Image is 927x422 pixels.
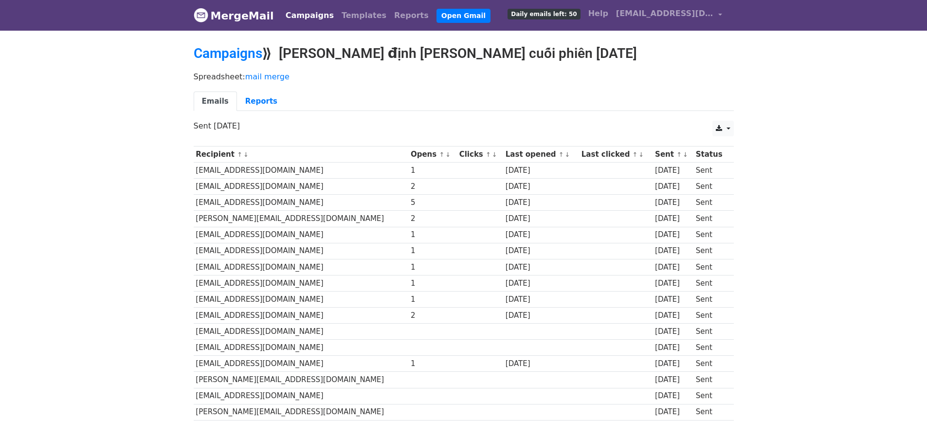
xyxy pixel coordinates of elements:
[584,4,612,23] a: Help
[655,213,691,224] div: [DATE]
[436,9,491,23] a: Open Gmail
[653,147,693,163] th: Sent
[411,262,454,273] div: 1
[693,324,728,340] td: Sent
[693,356,728,372] td: Sent
[506,229,577,240] div: [DATE]
[194,388,409,404] td: [EMAIL_ADDRESS][DOMAIN_NAME]
[492,151,497,158] a: ↓
[411,358,454,369] div: 1
[506,181,577,192] div: [DATE]
[411,181,454,192] div: 2
[693,227,728,243] td: Sent
[194,8,208,22] img: MergeMail logo
[457,147,503,163] th: Clicks
[693,259,728,275] td: Sent
[194,356,409,372] td: [EMAIL_ADDRESS][DOMAIN_NAME]
[194,72,734,82] p: Spreadsheet:
[194,243,409,259] td: [EMAIL_ADDRESS][DOMAIN_NAME]
[439,151,444,158] a: ↑
[237,92,286,111] a: Reports
[655,358,691,369] div: [DATE]
[503,147,579,163] th: Last opened
[676,151,682,158] a: ↑
[655,278,691,289] div: [DATE]
[506,197,577,208] div: [DATE]
[390,6,433,25] a: Reports
[506,262,577,273] div: [DATE]
[411,213,454,224] div: 2
[693,308,728,324] td: Sent
[693,372,728,388] td: Sent
[194,340,409,356] td: [EMAIL_ADDRESS][DOMAIN_NAME]
[411,278,454,289] div: 1
[194,45,262,61] a: Campaigns
[693,388,728,404] td: Sent
[411,197,454,208] div: 5
[411,245,454,257] div: 1
[243,151,249,158] a: ↓
[579,147,653,163] th: Last clicked
[486,151,491,158] a: ↑
[655,229,691,240] div: [DATE]
[693,340,728,356] td: Sent
[693,211,728,227] td: Sent
[411,165,454,176] div: 1
[616,8,713,19] span: [EMAIL_ADDRESS][DOMAIN_NAME]
[194,121,734,131] p: Sent [DATE]
[506,245,577,257] div: [DATE]
[693,195,728,211] td: Sent
[194,163,409,179] td: [EMAIL_ADDRESS][DOMAIN_NAME]
[655,165,691,176] div: [DATE]
[683,151,688,158] a: ↓
[655,310,691,321] div: [DATE]
[655,181,691,192] div: [DATE]
[194,195,409,211] td: [EMAIL_ADDRESS][DOMAIN_NAME]
[194,291,409,307] td: [EMAIL_ADDRESS][DOMAIN_NAME]
[194,275,409,291] td: [EMAIL_ADDRESS][DOMAIN_NAME]
[194,308,409,324] td: [EMAIL_ADDRESS][DOMAIN_NAME]
[338,6,390,25] a: Templates
[655,326,691,337] div: [DATE]
[693,404,728,420] td: Sent
[655,390,691,402] div: [DATE]
[559,151,564,158] a: ↑
[411,229,454,240] div: 1
[612,4,726,27] a: [EMAIL_ADDRESS][DOMAIN_NAME]
[194,372,409,388] td: [PERSON_NAME][EMAIL_ADDRESS][DOMAIN_NAME]
[655,406,691,418] div: [DATE]
[411,310,454,321] div: 2
[655,342,691,353] div: [DATE]
[655,374,691,385] div: [DATE]
[506,165,577,176] div: [DATE]
[237,151,242,158] a: ↑
[506,358,577,369] div: [DATE]
[693,163,728,179] td: Sent
[506,294,577,305] div: [DATE]
[655,294,691,305] div: [DATE]
[693,275,728,291] td: Sent
[194,5,274,26] a: MergeMail
[194,404,409,420] td: [PERSON_NAME][EMAIL_ADDRESS][DOMAIN_NAME]
[633,151,638,158] a: ↑
[506,213,577,224] div: [DATE]
[655,262,691,273] div: [DATE]
[194,227,409,243] td: [EMAIL_ADDRESS][DOMAIN_NAME]
[411,294,454,305] div: 1
[506,310,577,321] div: [DATE]
[655,245,691,257] div: [DATE]
[693,291,728,307] td: Sent
[282,6,338,25] a: Campaigns
[194,259,409,275] td: [EMAIL_ADDRESS][DOMAIN_NAME]
[194,211,409,227] td: [PERSON_NAME][EMAIL_ADDRESS][DOMAIN_NAME]
[194,324,409,340] td: [EMAIL_ADDRESS][DOMAIN_NAME]
[245,72,290,81] a: mail merge
[504,4,584,23] a: Daily emails left: 50
[194,92,237,111] a: Emails
[408,147,457,163] th: Opens
[508,9,580,19] span: Daily emails left: 50
[565,151,570,158] a: ↓
[445,151,451,158] a: ↓
[506,278,577,289] div: [DATE]
[655,197,691,208] div: [DATE]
